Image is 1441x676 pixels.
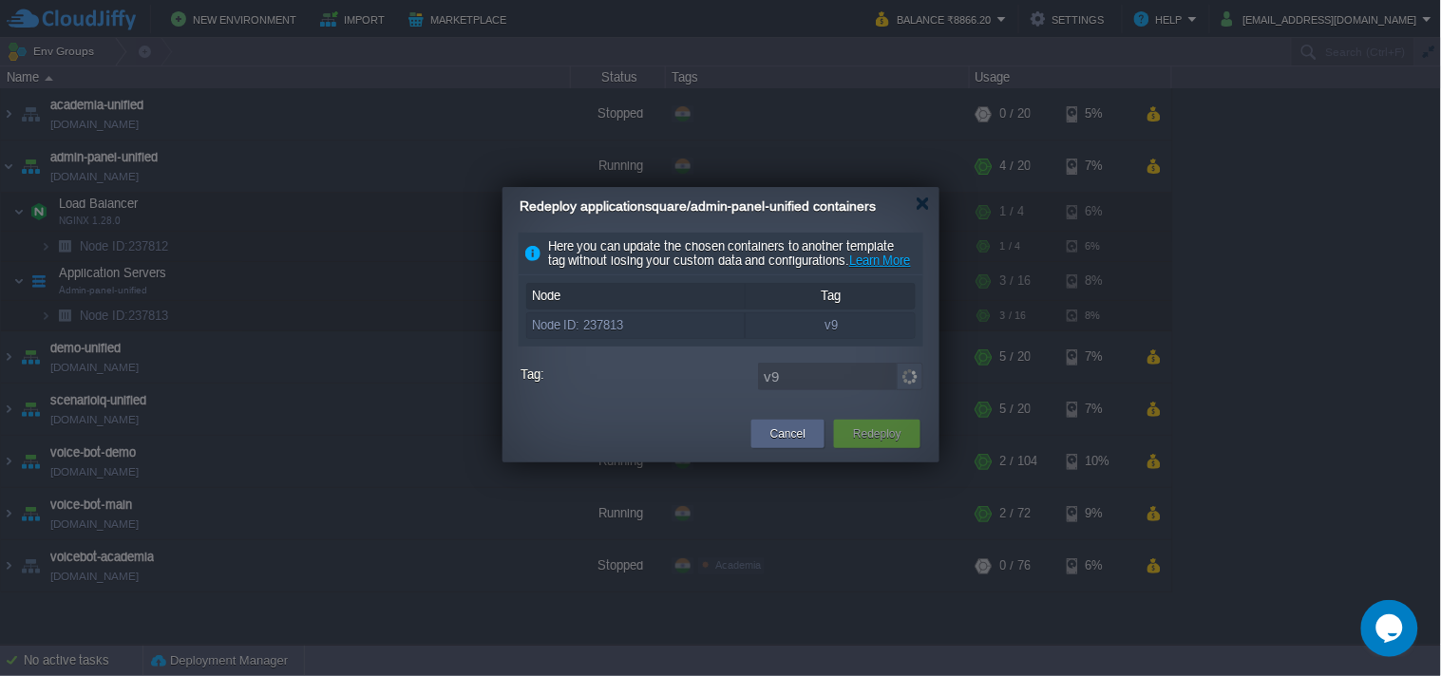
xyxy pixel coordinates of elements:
[521,363,753,386] label: Tag:
[770,424,806,443] button: Cancel
[527,284,745,309] div: Node
[1361,600,1422,657] iframe: chat widget
[849,253,911,268] a: Learn More
[853,424,901,443] button: Redeploy
[746,284,917,309] div: Tag
[519,233,923,275] div: Here you can update the chosen containers to another template tag without losing your custom data...
[520,198,876,214] span: Redeploy applicationsquare/admin-panel-unified containers
[527,313,745,338] div: Node ID: 237813
[746,313,917,338] div: v9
